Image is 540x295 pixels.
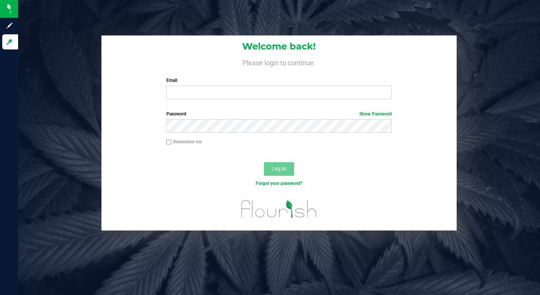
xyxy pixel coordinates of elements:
a: Forgot your password? [256,181,302,186]
h1: Welcome back! [101,41,457,51]
h4: Please login to continue. [101,57,457,66]
button: Log In [264,162,294,176]
span: Password [166,111,186,117]
span: Log In [272,166,286,172]
a: Show Password [359,111,392,117]
input: Remember me [166,140,172,145]
inline-svg: Sign up [6,22,13,29]
label: Remember me [166,138,202,145]
inline-svg: Log in [6,38,13,46]
img: flourish_logo.svg [235,195,324,223]
label: Email [166,77,392,84]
